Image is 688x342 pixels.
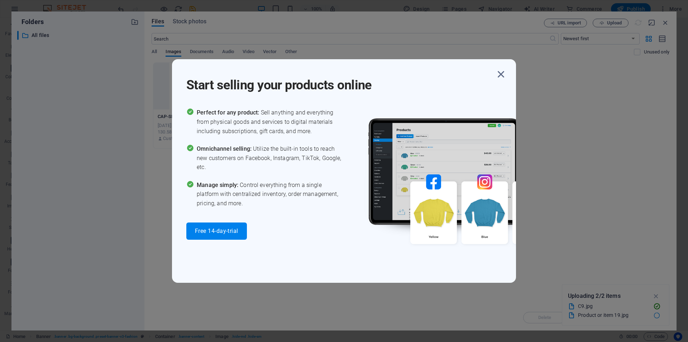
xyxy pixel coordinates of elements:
a: Hungarian - magyar [14,306,71,313]
span: Add elements [97,67,132,77]
a: Albanian - shqipe [14,7,64,14]
span: Control everything from a single platform with centralized inventory, order management, pricing, ... [197,181,344,208]
span: Omnichannel selling: [197,145,253,152]
a: Arabic - ‎‫العربية‬‎ [14,17,53,24]
span: Paste clipboard [135,67,175,77]
span: Perfect for any product: [197,109,261,116]
span: Utilize the built-in tools to reach new customers on Facebook, Instagram, TikTok, Google, etc. [197,144,344,172]
span: Sell anything and everything from physical goods and services to digital materials including subs... [197,108,344,136]
a: Armenian - Հայերէն [14,28,72,34]
h1: Start selling your products online [186,68,494,94]
span: Free 14-day-trial [195,228,238,234]
img: promo_image.png [357,108,572,265]
button: Free 14-day-trial [186,222,247,240]
span: Manage simply: [197,182,240,188]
